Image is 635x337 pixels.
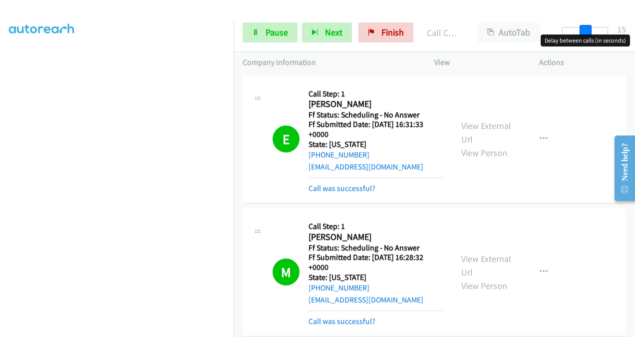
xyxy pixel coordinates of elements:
h5: Ff Status: Scheduling - No Answer [309,243,443,253]
a: [PHONE_NUMBER] [309,283,369,292]
span: Finish [381,26,404,38]
a: Finish [358,22,413,42]
div: Delay between calls (in seconds) [541,34,630,46]
h5: State: [US_STATE] [309,272,443,282]
div: 15 [617,22,626,36]
p: View [434,56,521,68]
h2: [PERSON_NAME] [309,231,440,243]
a: Pause [243,22,298,42]
p: Company Information [243,56,416,68]
h5: Ff Status: Scheduling - No Answer [309,110,443,120]
h5: Call Step: 1 [309,221,443,231]
a: View Person [461,147,507,158]
a: [EMAIL_ADDRESS][DOMAIN_NAME] [309,295,423,304]
p: Actions [539,56,626,68]
a: View Person [461,280,507,291]
a: [EMAIL_ADDRESS][DOMAIN_NAME] [309,162,423,171]
a: Call was successful? [309,316,375,326]
h5: State: [US_STATE] [309,139,443,149]
h1: E [273,125,300,152]
button: AutoTab [478,22,540,42]
span: Next [325,26,342,38]
button: Next [302,22,352,42]
h1: M [273,258,300,285]
h5: Call Step: 1 [309,89,443,99]
p: Call Completed [427,26,460,39]
span: Pause [266,26,288,38]
h5: Ff Submitted Date: [DATE] 16:28:32 +0000 [309,252,443,272]
h2: [PERSON_NAME] [309,98,440,110]
iframe: Resource Center [607,128,635,208]
a: Call was successful? [309,183,375,193]
a: [PHONE_NUMBER] [309,150,369,159]
h5: Ff Submitted Date: [DATE] 16:31:33 +0000 [309,119,443,139]
a: View External Url [461,120,511,145]
a: View External Url [461,253,511,278]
